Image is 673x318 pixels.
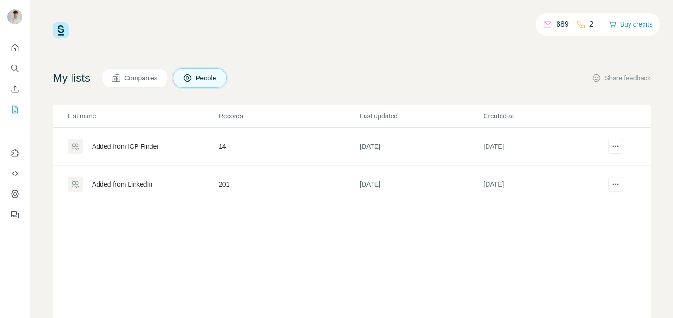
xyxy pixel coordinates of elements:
button: Use Surfe on LinkedIn [7,145,22,161]
td: 201 [218,166,359,203]
img: Surfe Logo [53,22,69,38]
button: actions [608,177,623,192]
p: List name [68,111,218,121]
h4: My lists [53,71,90,86]
button: Search [7,60,22,77]
p: 2 [589,19,594,30]
button: My lists [7,101,22,118]
button: actions [608,139,623,154]
button: Buy credits [609,18,652,31]
td: [DATE] [359,166,483,203]
img: Avatar [7,9,22,24]
p: Last updated [360,111,482,121]
div: Added from LinkedIn [92,180,152,189]
button: Feedback [7,206,22,223]
button: Use Surfe API [7,165,22,182]
span: People [196,73,217,83]
td: [DATE] [359,128,483,166]
button: Enrich CSV [7,80,22,97]
button: Quick start [7,39,22,56]
span: Companies [124,73,158,83]
div: Added from ICP Finder [92,142,159,151]
td: [DATE] [483,166,606,203]
button: Share feedback [592,73,651,83]
p: Records [219,111,359,121]
p: Created at [483,111,606,121]
td: 14 [218,128,359,166]
p: 889 [556,19,569,30]
button: Dashboard [7,186,22,202]
td: [DATE] [483,128,606,166]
